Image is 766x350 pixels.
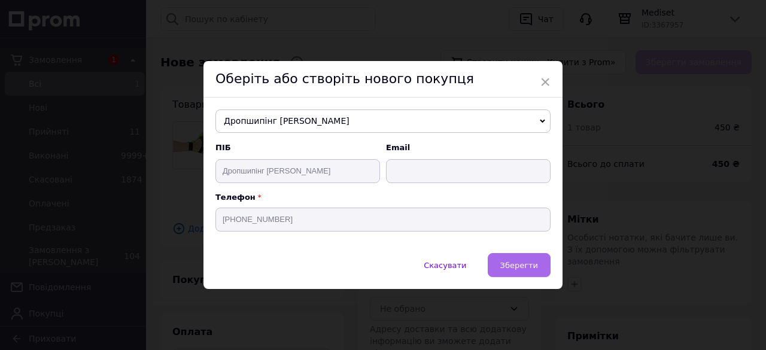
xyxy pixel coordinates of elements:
span: Email [386,142,551,153]
p: Телефон [215,193,551,202]
input: +38 096 0000000 [215,208,551,232]
span: Скасувати [424,261,466,270]
span: Зберегти [500,261,538,270]
span: ПІБ [215,142,380,153]
button: Скасувати [411,253,479,277]
button: Зберегти [488,253,551,277]
span: × [540,72,551,92]
div: Оберіть або створіть нового покупця [203,61,563,98]
span: Дропшипінг [PERSON_NAME] [215,109,551,133]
